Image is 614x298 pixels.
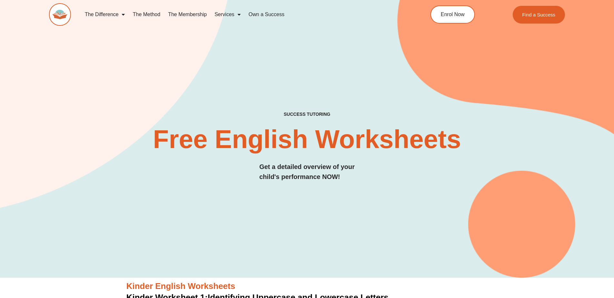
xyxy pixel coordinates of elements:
a: The Membership [164,7,211,22]
span: Find a Success [522,12,556,17]
a: Find a Success [513,6,565,24]
h2: Free English Worksheets​ [137,126,478,152]
h3: Kinder English Worksheets [126,281,488,292]
a: Services [211,7,245,22]
h3: Get a detailed overview of your child's performance NOW! [259,162,355,182]
a: Enrol Now [430,5,475,24]
a: The Method [129,7,164,22]
span: Enrol Now [441,12,465,17]
nav: Menu [81,7,401,22]
a: The Difference [81,7,129,22]
h4: SUCCESS TUTORING​ [231,112,384,117]
a: Own a Success [245,7,288,22]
